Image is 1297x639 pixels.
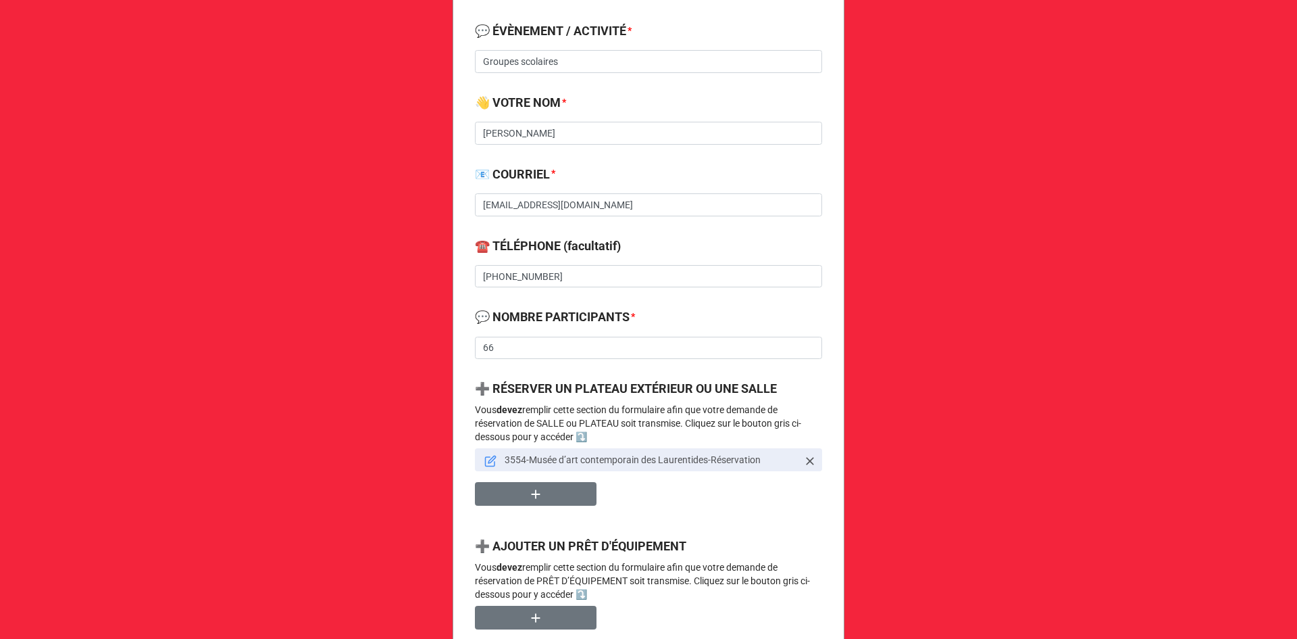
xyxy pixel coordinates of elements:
label: ➕ RÉSERVER UN PLATEAU EXTÉRIEUR OU UNE SALLE [475,379,777,398]
strong: devez [497,404,522,415]
label: 👋 VOTRE NOM [475,93,561,112]
label: 💬 ÉVÈNEMENT / ACTIVITÉ [475,22,626,41]
strong: devez [497,562,522,573]
p: 3554-Musée d’art contemporain des Laurentides-Réservation [505,453,798,467]
p: Vous remplir cette section du formulaire afin que votre demande de réservation de SALLE ou PLATEA... [475,403,822,444]
label: ☎️ TÉLÉPHONE (facultatif) [475,237,621,256]
p: Vous remplir cette section du formulaire afin que votre demande de réservation de PRÊT D’ÉQUIPEME... [475,561,822,601]
label: 💬 NOMBRE PARTICIPANTS [475,308,630,327]
label: ➕ AJOUTER UN PRÊT D'ÉQUIPEMENT [475,537,686,556]
label: 📧 COURRIEL [475,165,550,184]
